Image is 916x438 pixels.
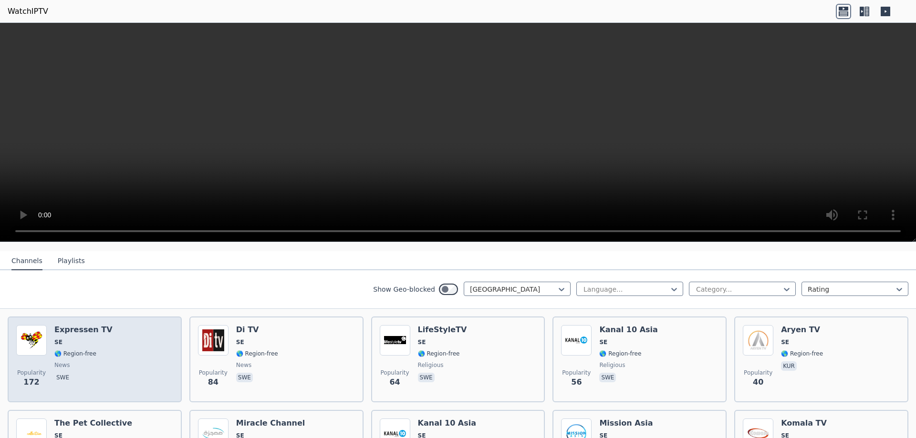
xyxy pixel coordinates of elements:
img: LifeStyleTV [380,325,410,356]
span: 🌎 Region-free [54,350,96,357]
span: Popularity [17,369,46,377]
span: 🌎 Region-free [599,350,641,357]
span: 🌎 Region-free [781,350,823,357]
span: 🌎 Region-free [418,350,460,357]
h6: Aryen TV [781,325,823,335]
h6: Komala TV [781,418,827,428]
span: news [54,361,70,369]
h6: Expressen TV [54,325,113,335]
span: 64 [389,377,400,388]
span: SE [418,338,426,346]
p: kur [781,361,797,371]
span: SE [599,338,607,346]
img: Aryen TV [743,325,773,356]
span: SE [781,338,789,346]
h6: Miracle Channel [236,418,305,428]
span: 56 [571,377,582,388]
span: Popularity [199,369,228,377]
span: 172 [23,377,39,388]
img: Expressen TV [16,325,47,356]
span: 🌎 Region-free [236,350,278,357]
span: religious [599,361,625,369]
img: Kanal 10 Asia [561,325,592,356]
button: Channels [11,252,42,270]
h6: LifeStyleTV [418,325,467,335]
span: news [236,361,251,369]
span: religious [418,361,444,369]
h6: Mission Asia [599,418,653,428]
span: 40 [753,377,763,388]
h6: Kanal 10 Asia [599,325,657,335]
span: Popularity [744,369,772,377]
span: SE [54,338,62,346]
img: Di TV [198,325,229,356]
p: swe [236,373,253,382]
p: swe [418,373,435,382]
p: swe [54,373,71,382]
span: SE [236,338,244,346]
h6: Di TV [236,325,278,335]
span: 84 [208,377,219,388]
a: WatchIPTV [8,6,48,17]
h6: Kanal 10 Asia [418,418,476,428]
p: swe [599,373,616,382]
span: Popularity [562,369,591,377]
h6: The Pet Collective [54,418,132,428]
span: Popularity [381,369,409,377]
button: Playlists [58,252,85,270]
label: Show Geo-blocked [373,285,435,294]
